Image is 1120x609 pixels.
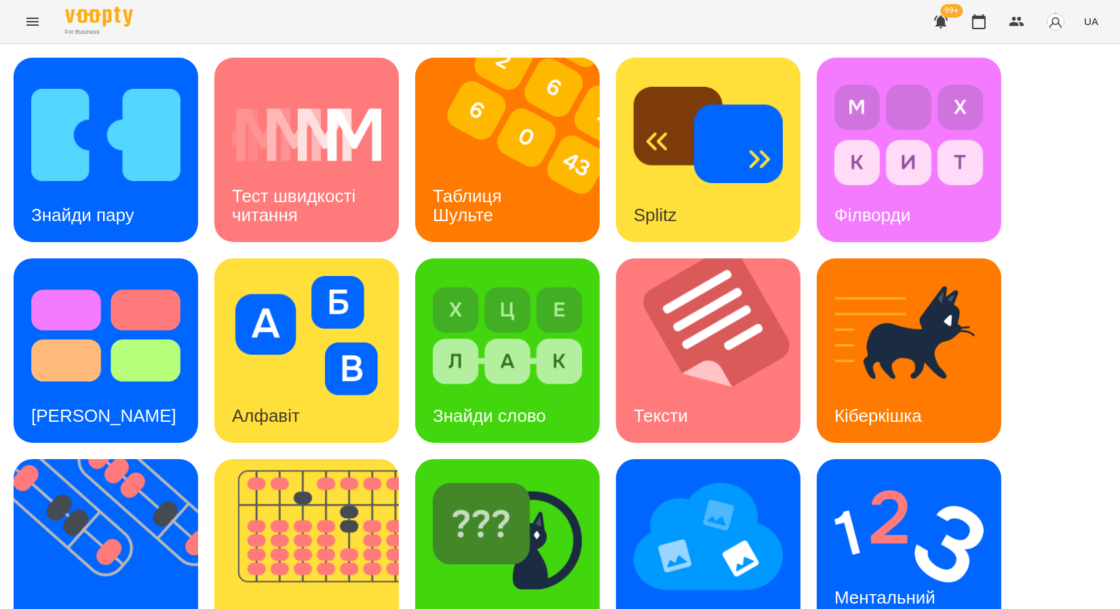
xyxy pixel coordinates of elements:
h3: Знайди пару [31,205,134,225]
h3: Таблиця Шульте [433,186,507,224]
img: Знайди слово [433,276,582,395]
span: 99+ [941,4,963,18]
span: For Business [65,28,133,37]
h3: Філворди [834,205,910,225]
img: Знайди пару [31,75,180,195]
a: Таблиця ШультеТаблиця Шульте [415,58,600,242]
img: Тест Струпа [31,276,180,395]
a: ТекстиТексти [616,258,800,443]
img: Ментальний рахунок [834,477,984,596]
h3: Кіберкішка [834,406,922,426]
a: Знайди словоЗнайди слово [415,258,600,443]
img: Знайди Кіберкішку [433,477,582,596]
h3: Splitz [634,205,677,225]
h3: Тест швидкості читання [232,186,360,224]
button: Menu [16,5,49,38]
a: АлфавітАлфавіт [214,258,399,443]
img: Філворди [834,75,984,195]
a: Тест Струпа[PERSON_NAME] [14,258,198,443]
img: Voopty Logo [65,7,133,26]
img: Тест швидкості читання [232,75,381,195]
h3: Знайди слово [433,406,546,426]
h3: Тексти [634,406,688,426]
img: Splitz [634,75,783,195]
img: Алфавіт [232,276,381,395]
img: Мнемотехніка [634,477,783,596]
a: Тест швидкості читанняТест швидкості читання [214,58,399,242]
a: КіберкішкаКіберкішка [817,258,1001,443]
img: Таблиця Шульте [415,58,617,242]
a: ФілвордиФілворди [817,58,1001,242]
span: UA [1084,14,1098,28]
img: Тексти [616,258,817,443]
a: SplitzSplitz [616,58,800,242]
button: UA [1079,9,1104,34]
a: Знайди паруЗнайди пару [14,58,198,242]
h3: [PERSON_NAME] [31,406,176,426]
img: avatar_s.png [1046,12,1065,31]
h3: Алфавіт [232,406,300,426]
img: Кіберкішка [834,276,984,395]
